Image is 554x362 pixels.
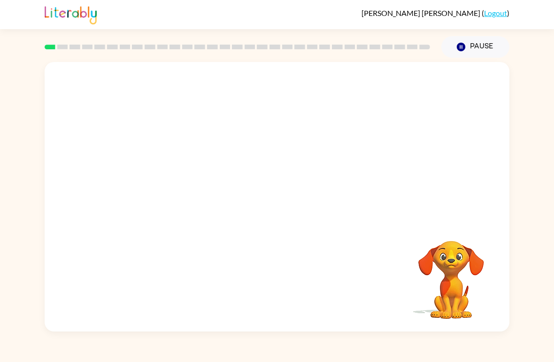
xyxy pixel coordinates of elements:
span: [PERSON_NAME] [PERSON_NAME] [362,8,482,17]
button: Pause [441,36,509,58]
div: ( ) [362,8,509,17]
a: Logout [484,8,507,17]
img: Literably [45,4,97,24]
video: Your browser must support playing .mp4 files to use Literably. Please try using another browser. [404,226,498,320]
